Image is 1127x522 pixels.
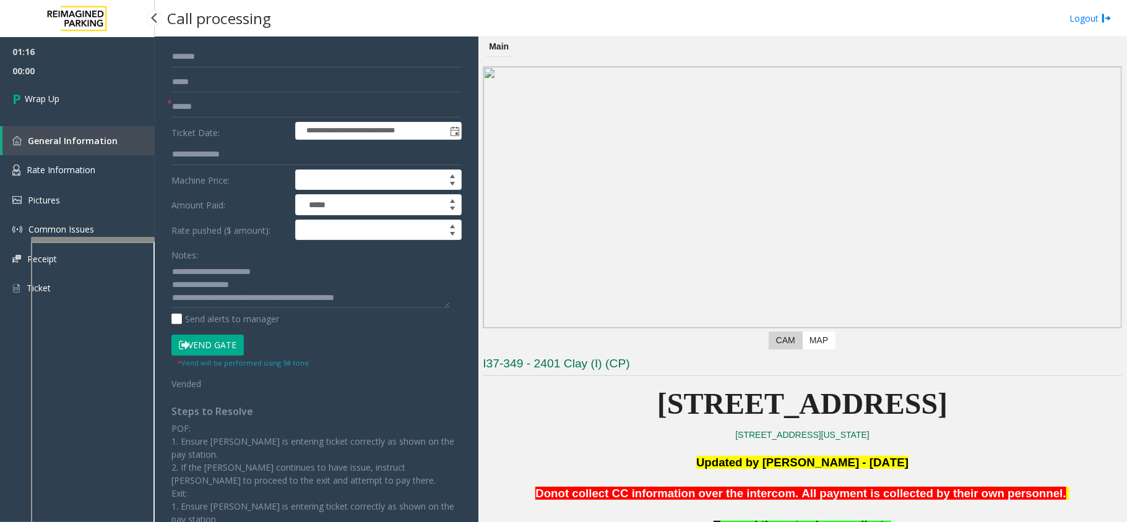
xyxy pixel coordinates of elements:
span: Common Issues [28,223,94,235]
span: Decrease value [444,230,461,240]
label: Ticket Date: [168,122,292,140]
h3: I37-349 - 2401 Clay (I) (CP) [483,356,1122,376]
button: Vend Gate [171,335,244,356]
img: 'icon' [12,225,22,234]
small: Vend will be performed using 9# tone [178,358,309,367]
img: 'icon' [12,255,21,263]
label: Map [802,332,836,349]
div: Main [486,37,512,57]
span: Pictures [28,194,60,206]
a: [STREET_ADDRESS][US_STATE] [735,430,870,440]
img: 'icon' [12,196,22,204]
span: Ticket [27,282,51,294]
a: Logout [1069,12,1112,25]
img: 'icon' [12,136,22,145]
img: camera [483,67,1121,328]
label: CAM [769,332,803,349]
span: Increase value [444,170,461,180]
img: 'icon' [12,165,20,176]
img: logout [1102,12,1112,25]
span: Increase value [444,195,461,205]
label: Amount Paid: [168,194,292,215]
span: Updated by [PERSON_NAME] - [DATE] [696,456,909,469]
label: Send alerts to manager [171,312,279,325]
span: Rate Information [27,164,95,176]
span: General Information [28,135,118,147]
span: Toggle popup [447,122,461,140]
span: Receipt [27,253,57,265]
span: Decrease value [444,180,461,190]
h3: Call processing [161,3,277,33]
label: Machine Price: [168,169,292,190]
img: 'icon' [12,283,20,294]
span: Vended [171,378,201,390]
label: Rate pushed ($ amount): [168,220,292,241]
span: Wrap Up [25,92,59,105]
span: Donot collect CC information over the intercom. All payment is collected by their own personnel. [535,487,1066,500]
span: Increase value [444,220,461,230]
span: [STREET_ADDRESS] [657,387,948,420]
h4: Steps to Resolve [171,406,462,417]
a: General Information [2,126,155,155]
span: Decrease value [444,205,461,215]
label: Notes: [171,244,198,262]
